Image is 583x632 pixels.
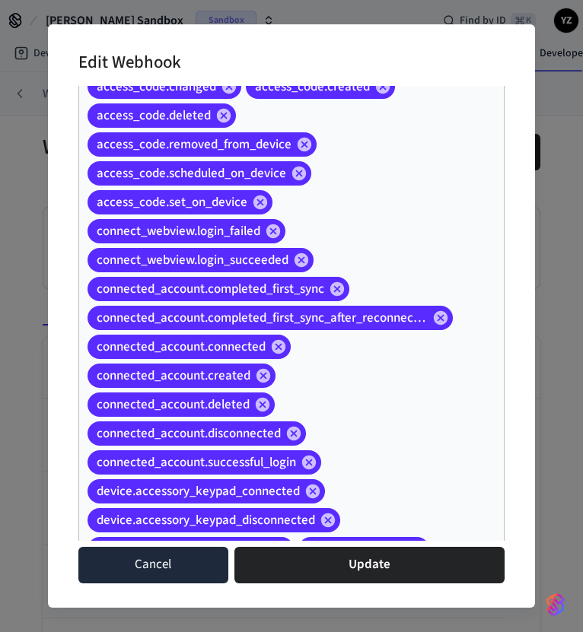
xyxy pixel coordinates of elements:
[88,392,275,417] div: connected_account.deleted
[88,306,453,330] div: connected_account.completed_first_sync_after_reconnection
[88,426,290,441] span: connected_account.disconnected
[78,547,228,583] button: Cancel
[88,335,291,359] div: connected_account.connected
[88,421,306,446] div: connected_account.disconnected
[88,108,220,123] span: access_code.deleted
[88,277,349,301] div: connected_account.completed_first_sync
[88,195,256,210] span: access_code.set_on_device
[88,224,269,239] span: connect_webview.login_failed
[88,219,285,243] div: connect_webview.login_failed
[88,450,321,475] div: connected_account.successful_login
[234,547,505,583] button: Update
[88,368,260,383] span: connected_account.created
[88,537,294,561] div: device.battery_status_changed
[88,79,225,94] span: access_code.changed
[88,310,437,326] span: connected_account.completed_first_sync_after_reconnection
[88,281,333,297] span: connected_account.completed_first_sync
[88,364,276,388] div: connected_account.created
[88,132,317,157] div: access_code.removed_from_device
[88,137,301,152] span: access_code.removed_from_device
[298,537,429,561] div: device.connected
[88,513,324,528] span: device.accessory_keypad_disconnected
[88,339,275,354] span: connected_account.connected
[88,479,325,503] div: device.accessory_keypad_connected
[88,252,298,268] span: connect_webview.login_succeeded
[88,190,272,214] div: access_code.set_on_device
[88,166,295,181] span: access_code.scheduled_on_device
[88,75,241,99] div: access_code.changed
[88,248,314,272] div: connect_webview.login_succeeded
[246,75,395,99] div: access_code.created
[88,103,236,128] div: access_code.deleted
[78,43,181,86] h2: Edit Webhook
[546,592,565,617] img: SeamLogoGradient.69752ec5.svg
[88,161,311,186] div: access_code.scheduled_on_device
[88,508,340,532] div: device.accessory_keypad_disconnected
[88,484,309,499] span: device.accessory_keypad_connected
[88,397,259,412] span: connected_account.deleted
[88,455,305,470] span: connected_account.successful_login
[246,79,379,94] span: access_code.created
